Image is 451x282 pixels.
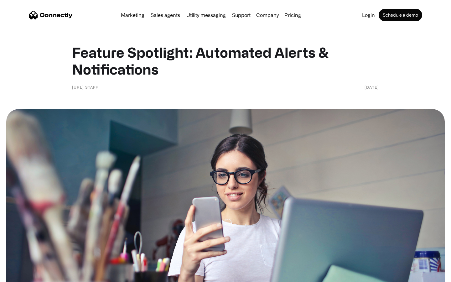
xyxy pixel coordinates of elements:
ul: Language list [13,271,38,280]
a: Sales agents [148,13,183,18]
a: Support [230,13,253,18]
a: Utility messaging [184,13,228,18]
div: Company [254,11,281,19]
a: home [29,10,73,20]
div: [URL] staff [72,84,98,90]
div: [DATE] [365,84,379,90]
a: Schedule a demo [379,9,422,21]
a: Marketing [118,13,147,18]
div: Company [256,11,279,19]
aside: Language selected: English [6,271,38,280]
a: Login [360,13,377,18]
a: Pricing [282,13,303,18]
h1: Feature Spotlight: Automated Alerts & Notifications [72,44,379,78]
